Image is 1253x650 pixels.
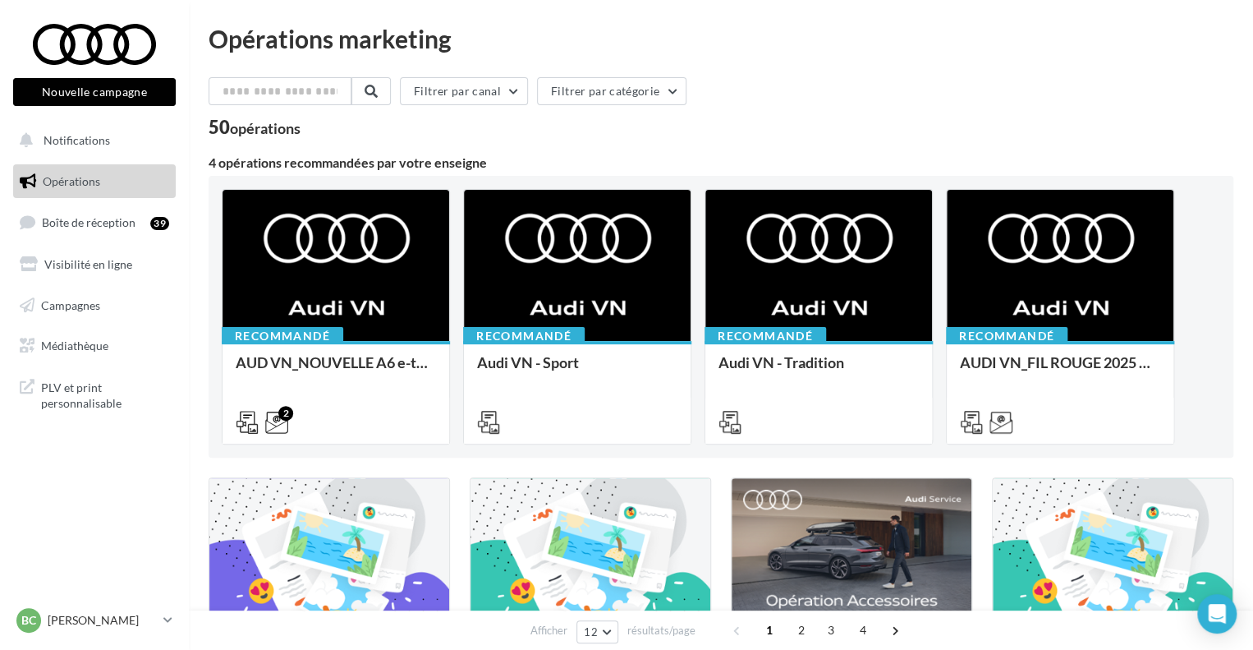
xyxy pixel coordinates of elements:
div: 2 [278,406,293,421]
div: Recommandé [222,327,343,345]
div: Recommandé [705,327,826,345]
div: 50 [209,118,301,136]
span: résultats/page [627,623,695,638]
button: Notifications [10,123,172,158]
div: AUD VN_NOUVELLE A6 e-tron [236,354,436,387]
span: 12 [584,625,598,638]
a: Opérations [10,164,179,199]
div: AUDI VN_FIL ROUGE 2025 - A1, Q2, Q3, Q5 et Q4 e-tron [960,354,1160,387]
span: 2 [788,617,815,643]
button: Nouvelle campagne [13,78,176,106]
div: 39 [150,217,169,230]
div: Audi VN - Sport [477,354,677,387]
span: Notifications [44,133,110,147]
span: Visibilité en ligne [44,257,132,271]
a: Boîte de réception39 [10,205,179,240]
span: Afficher [530,623,567,638]
button: 12 [576,620,618,643]
a: Campagnes [10,288,179,323]
a: Médiathèque [10,329,179,363]
a: PLV et print personnalisable [10,370,179,418]
a: Visibilité en ligne [10,247,179,282]
div: Recommandé [463,327,585,345]
div: Opérations marketing [209,26,1233,51]
a: BC [PERSON_NAME] [13,605,176,636]
p: [PERSON_NAME] [48,612,157,629]
span: 3 [818,617,844,643]
span: Boîte de réception [42,215,135,229]
div: Recommandé [946,327,1067,345]
div: Audi VN - Tradition [718,354,919,387]
div: opérations [230,121,301,136]
span: Campagnes [41,297,100,311]
span: PLV et print personnalisable [41,376,169,412]
span: 4 [850,617,876,643]
span: Opérations [43,174,100,188]
div: Open Intercom Messenger [1197,594,1237,634]
button: Filtrer par canal [400,77,528,105]
span: BC [21,612,36,629]
button: Filtrer par catégorie [537,77,686,105]
span: Médiathèque [41,339,108,353]
span: 1 [756,617,783,643]
div: 4 opérations recommandées par votre enseigne [209,156,1233,169]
